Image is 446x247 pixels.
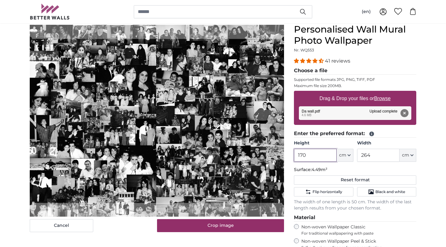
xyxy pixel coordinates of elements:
span: Flip horizontally [313,189,342,194]
span: Nr. WQ553 [294,48,314,52]
span: For traditional wallpapering with paste [301,231,416,236]
button: Reset format [294,175,416,185]
span: cm [339,152,346,158]
p: Supported file formats JPG, PNG, TIFF, PDF [294,77,416,82]
button: (en) [357,6,376,17]
button: Flip horizontally [294,187,353,196]
label: Non-woven Wallpaper Classic [301,224,416,236]
span: 4.49m² [312,167,327,172]
button: cm [400,149,416,162]
img: Betterwalls [30,4,70,20]
button: Black and white [357,187,416,196]
legend: Choose a file [294,67,416,75]
button: cm [337,149,353,162]
legend: Material [294,214,416,222]
legend: Enter the preferred format: [294,130,416,138]
label: Height [294,140,353,146]
p: Surface: [294,167,416,173]
p: Maximum file size 200MB. [294,83,416,88]
button: Crop image [157,219,284,232]
label: Drag & Drop your files or [317,92,393,105]
button: Cancel [30,219,93,232]
h1: Personalised Wall Mural Photo Wallpaper [294,24,416,46]
span: cm [402,152,409,158]
label: Width [357,140,416,146]
u: Browse [374,96,391,101]
span: 41 reviews [325,58,350,64]
span: 4.39 stars [294,58,325,64]
span: Black and white [375,189,405,194]
p: The width of one length is 50 cm. The width of the last length results from your chosen format. [294,199,416,211]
